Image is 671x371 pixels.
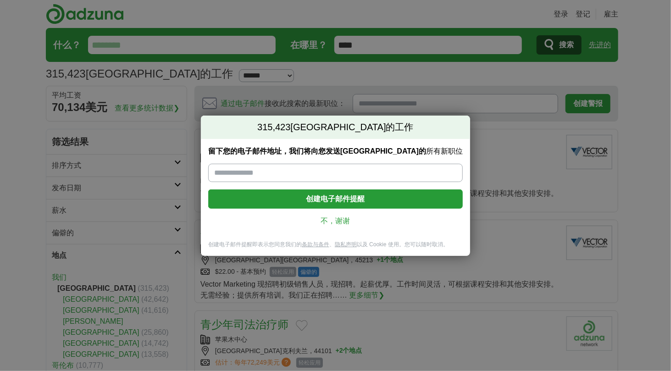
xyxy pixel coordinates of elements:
a: 不，谢谢 [216,216,455,226]
font: 、 [329,241,335,248]
a: 条款与条件 [302,241,329,248]
button: 创建电子邮件提醒 [208,189,463,209]
font: 创建电子邮件提醒 [306,195,365,203]
a: 隐私声明 [335,241,357,248]
font: 以及 Cookie 使用。您可以随时取消。 [357,241,449,248]
font: 不，谢谢 [321,217,350,225]
font: 315,423 [257,122,290,132]
font: 留下您的电子邮件地址，我们将向您发送[GEOGRAPHIC_DATA]的 [208,147,426,155]
font: 创建电子邮件提醒即表示您同意我们的 [208,241,302,248]
font: 所有新职位 [426,147,463,155]
font: [GEOGRAPHIC_DATA]的工作 [291,122,414,132]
